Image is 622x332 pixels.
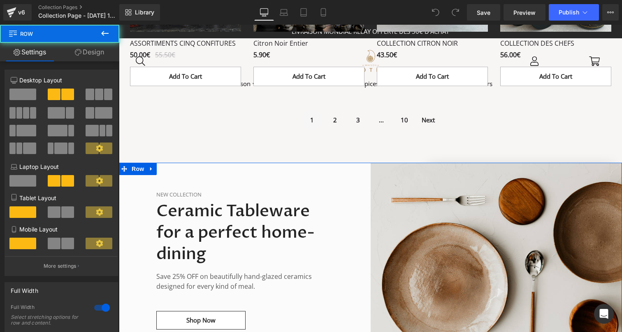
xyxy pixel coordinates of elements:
a: COLLECTION CITRON NOIR [258,14,339,23]
a: Preview [504,4,545,21]
span: 55.50€ [36,26,56,35]
button: Add To Cart [11,42,122,61]
span: Collection Page - [DATE] 14:35:13 [38,12,117,19]
a: Citron Noir Entier [135,14,189,23]
a: COLLECTION DES CHEFS [381,14,455,23]
button: More [602,4,619,21]
span: 56.00€ [381,25,402,35]
a: v6 [3,4,32,21]
span: Add To Cart [174,47,207,56]
a: Laptop [274,4,294,21]
span: 1 [183,85,203,105]
button: Redo [447,4,464,21]
div: Open Intercom Messenger [594,304,614,324]
span: Add To Cart [420,47,453,56]
span: 5.90€ [135,25,151,35]
p: Save 25% OFF on beautifully hand-glazed ceramics designed for every kind of meal. [37,247,214,267]
p: Desktop Layout [11,76,112,84]
button: More settings [5,256,118,276]
span: ... [253,85,272,105]
h2: Ceramic Tableware for a perfect home-dining [37,176,214,240]
button: Add To Cart [258,42,369,61]
button: Add To Cart [135,42,246,61]
span: Add To Cart [50,47,83,56]
span: Shop now [67,291,97,300]
span: Library [135,9,154,16]
button: Undo [427,4,444,21]
span: Row [11,138,27,150]
span: Preview [513,8,536,17]
p: Tablet Layout [11,194,112,202]
span: 2 [207,85,226,105]
span: Next [299,85,320,105]
span: 10 [276,85,295,105]
p: Mobile Layout [11,225,112,234]
span: Save [477,8,490,17]
a: Design [60,43,119,61]
button: Add To Cart [381,42,492,61]
p: More settings [44,262,77,270]
a: Mobile [313,4,333,21]
div: v6 [16,7,27,18]
span: Row [8,25,91,43]
button: Publish [549,4,599,21]
a: Desktop [254,4,274,21]
span: 50.00€ [11,25,31,35]
div: Select stretching options for row and content. [11,314,85,326]
span: Publish [559,9,579,16]
div: Full Width [11,304,86,313]
a: Collection Pages [38,4,133,11]
span: 43.50€ [258,25,278,35]
a: Tablet [294,4,313,21]
a: Shop now [37,286,127,305]
a: ASSORTIMENTS CINQ CONFITURES [11,14,117,23]
p: Laptop Layout [11,162,112,171]
span: 3 [230,85,249,105]
div: Full Width [11,283,38,294]
span: Add To Cart [297,47,330,56]
a: New Library [119,4,160,21]
a: Expand / Collapse [27,138,38,150]
p: New Collection [37,166,214,174]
